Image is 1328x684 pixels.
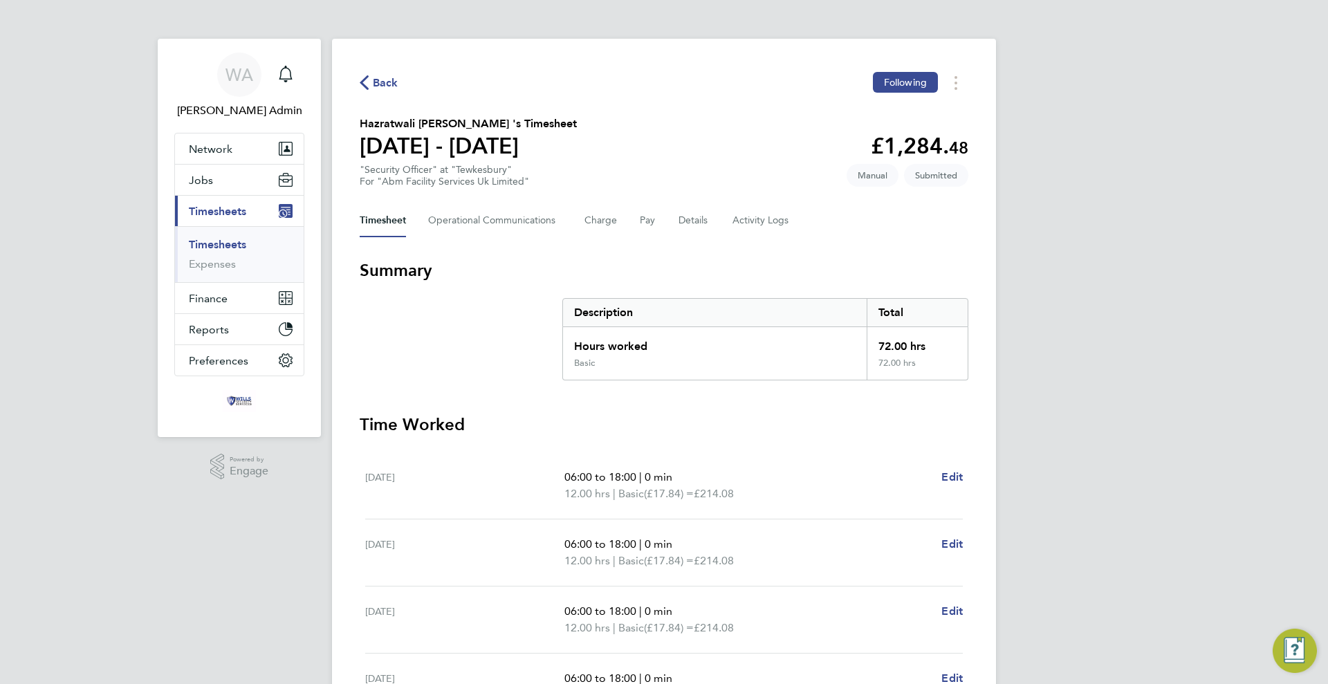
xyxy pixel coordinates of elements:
[189,238,246,251] a: Timesheets
[365,603,564,636] div: [DATE]
[618,620,644,636] span: Basic
[230,465,268,477] span: Engage
[941,604,963,618] span: Edit
[904,164,968,187] span: This timesheet is Submitted.
[189,292,228,305] span: Finance
[360,132,577,160] h1: [DATE] - [DATE]
[574,358,595,369] div: Basic
[175,314,304,344] button: Reports
[189,174,213,187] span: Jobs
[867,327,968,358] div: 72.00 hrs
[175,226,304,282] div: Timesheets
[360,164,529,187] div: "Security Officer" at "Tewkesbury"
[563,327,867,358] div: Hours worked
[158,39,321,437] nav: Main navigation
[564,621,610,634] span: 12.00 hrs
[175,283,304,313] button: Finance
[189,354,248,367] span: Preferences
[360,176,529,187] div: For "Abm Facility Services Uk Limited"
[189,323,229,336] span: Reports
[871,133,968,159] app-decimal: £1,284.
[564,487,610,500] span: 12.00 hrs
[189,142,232,156] span: Network
[563,299,867,326] div: Description
[365,536,564,569] div: [DATE]
[644,487,694,500] span: (£17.84) =
[645,537,672,551] span: 0 min
[373,75,398,91] span: Back
[732,204,791,237] button: Activity Logs
[941,469,963,486] a: Edit
[639,470,642,483] span: |
[1273,629,1317,673] button: Engage Resource Center
[679,204,710,237] button: Details
[564,537,636,551] span: 06:00 to 18:00
[174,102,304,119] span: Wills Admin
[428,204,562,237] button: Operational Communications
[564,470,636,483] span: 06:00 to 18:00
[694,487,734,500] span: £214.08
[943,72,968,93] button: Timesheets Menu
[189,257,236,270] a: Expenses
[618,553,644,569] span: Basic
[360,204,406,237] button: Timesheet
[694,554,734,567] span: £214.08
[564,554,610,567] span: 12.00 hrs
[365,469,564,502] div: [DATE]
[640,204,656,237] button: Pay
[230,454,268,465] span: Powered by
[884,76,927,89] span: Following
[360,74,398,91] button: Back
[360,115,577,132] h2: Hazratwali [PERSON_NAME] 's Timesheet
[613,621,616,634] span: |
[694,621,734,634] span: £214.08
[613,554,616,567] span: |
[189,205,246,218] span: Timesheets
[613,487,616,500] span: |
[225,66,253,84] span: WA
[175,133,304,164] button: Network
[639,537,642,551] span: |
[174,390,304,412] a: Go to home page
[564,604,636,618] span: 06:00 to 18:00
[941,536,963,553] a: Edit
[175,196,304,226] button: Timesheets
[847,164,898,187] span: This timesheet was manually created.
[645,470,672,483] span: 0 min
[175,165,304,195] button: Jobs
[175,345,304,376] button: Preferences
[360,414,968,436] h3: Time Worked
[584,204,618,237] button: Charge
[645,604,672,618] span: 0 min
[360,259,968,281] h3: Summary
[941,470,963,483] span: Edit
[223,390,256,412] img: wills-security-logo-retina.png
[867,299,968,326] div: Total
[941,603,963,620] a: Edit
[873,72,938,93] button: Following
[618,486,644,502] span: Basic
[174,53,304,119] a: WA[PERSON_NAME] Admin
[867,358,968,380] div: 72.00 hrs
[644,621,694,634] span: (£17.84) =
[949,138,968,158] span: 48
[941,537,963,551] span: Edit
[644,554,694,567] span: (£17.84) =
[562,298,968,380] div: Summary
[210,454,269,480] a: Powered byEngage
[639,604,642,618] span: |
